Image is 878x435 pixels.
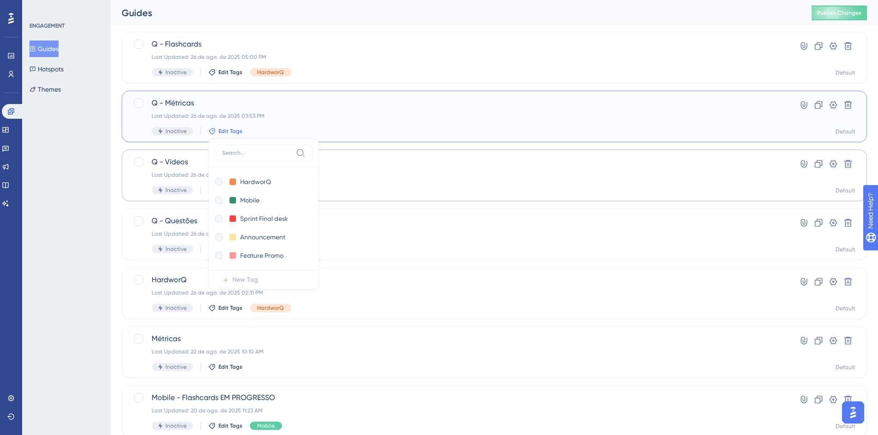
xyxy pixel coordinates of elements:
[152,289,763,296] div: Last Updated: 26 de ago. de 2025 02:31 PM
[29,22,65,29] div: ENGAGEMENT
[165,363,187,371] span: Inactive
[122,6,789,19] div: Guides
[839,399,867,426] iframe: UserGuiding AI Assistant Launcher
[152,407,763,414] div: Last Updated: 20 de ago. de 2025 11:23 AM
[257,69,284,76] span: HardworQ
[218,422,242,429] span: Edit Tags
[836,128,855,135] div: Default
[152,333,763,344] span: Métricas
[240,250,285,261] input: New Tag
[165,69,187,76] span: Inactive
[240,232,287,243] input: New Tag
[165,245,187,253] span: Inactive
[165,422,187,429] span: Inactive
[836,246,855,253] div: Default
[812,6,867,20] button: Publish Changes
[218,363,242,371] span: Edit Tags
[29,61,64,77] button: Hotspots
[214,271,318,289] button: New Tag
[208,363,242,371] button: Edit Tags
[152,157,763,168] span: Q - Vídeos
[152,392,763,403] span: Mobile - Flashcards EM PROGRESSO
[240,176,277,188] input: New Tag
[257,304,284,312] span: HardworQ
[208,422,242,429] button: Edit Tags
[152,215,763,226] span: Q - Questões
[208,69,242,76] button: Edit Tags
[208,128,242,135] button: Edit Tags
[152,230,763,238] div: Last Updated: 26 de ago. de 2025 02:44 PM
[257,422,275,429] span: Mobile
[240,195,277,206] input: New Tag
[208,304,242,312] button: Edit Tags
[222,149,292,157] input: Search...
[165,186,187,194] span: Inactive
[29,41,59,57] button: Guides
[165,128,187,135] span: Inactive
[29,81,61,98] button: Themes
[165,304,187,312] span: Inactive
[836,187,855,194] div: Default
[836,305,855,312] div: Default
[152,98,763,109] span: Q - Métricas
[240,213,290,225] input: New Tag
[152,112,763,120] div: Last Updated: 26 de ago. de 2025 03:53 PM
[22,2,58,13] span: Need Help?
[240,268,293,280] input: New Tag
[232,274,258,285] span: New Tag
[152,274,763,285] span: HardworQ
[218,304,242,312] span: Edit Tags
[836,423,855,430] div: Default
[218,69,242,76] span: Edit Tags
[817,9,861,17] span: Publish Changes
[152,171,763,179] div: Last Updated: 26 de ago. de 2025 03:01 PM
[836,69,855,76] div: Default
[218,128,242,135] span: Edit Tags
[152,348,763,355] div: Last Updated: 22 de ago. de 2025 10:10 AM
[152,39,763,50] span: Q - Flashcards
[152,53,763,61] div: Last Updated: 26 de ago. de 2025 05:00 PM
[836,364,855,371] div: Default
